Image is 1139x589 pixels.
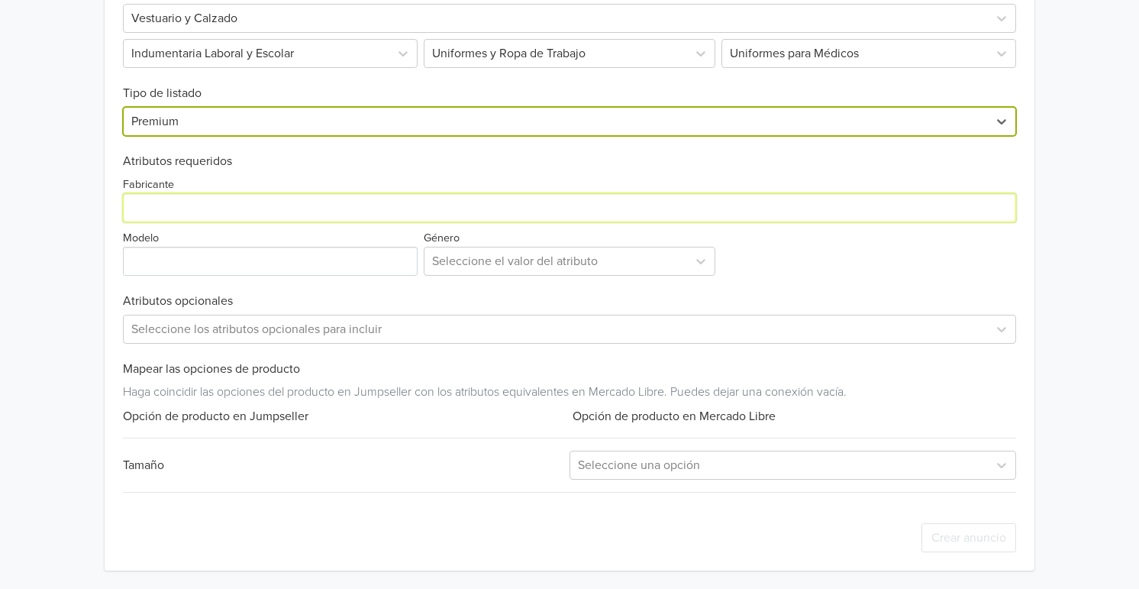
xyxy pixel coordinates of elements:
[569,407,1016,426] div: Opción de producto en Mercado Libre
[123,294,1016,309] h6: Atributos opcionales
[123,362,1016,377] h6: Mapear las opciones de producto
[921,523,1016,552] button: Crear anuncio
[123,407,569,426] div: Opción de producto en Jumpseller
[123,68,1016,101] h6: Tipo de listado
[123,456,569,474] div: Tamaño
[123,176,174,193] label: Fabricante
[123,154,1016,169] h6: Atributos requeridos
[123,230,159,247] label: Modelo
[123,377,1016,401] div: Haga coincidir las opciones del producto en Jumpseller con los atributos equivalentes en Mercado ...
[424,230,460,247] label: Género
